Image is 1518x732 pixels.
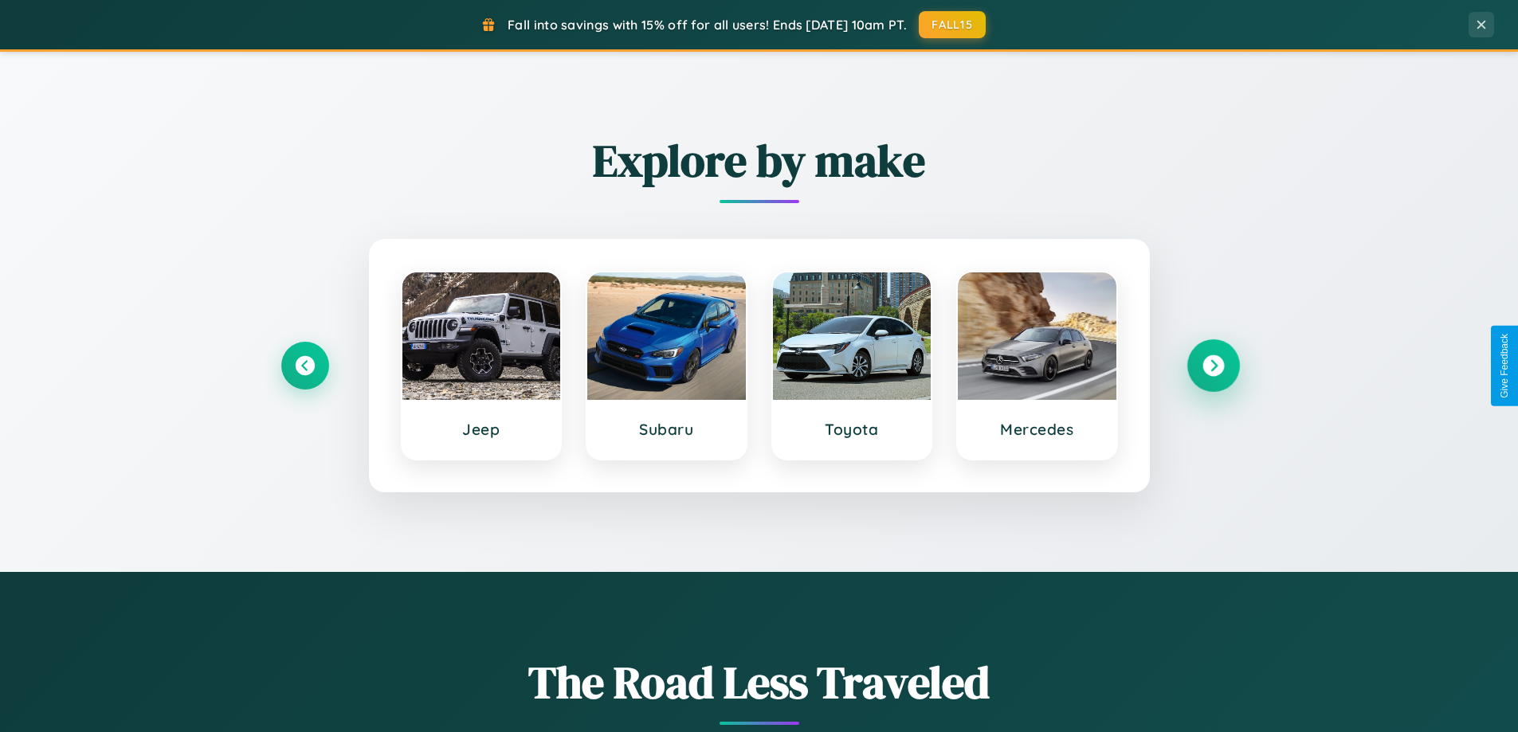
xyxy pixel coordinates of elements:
[1499,334,1510,398] div: Give Feedback
[281,130,1238,191] h2: Explore by make
[508,17,907,33] span: Fall into savings with 15% off for all users! Ends [DATE] 10am PT.
[789,420,916,439] h3: Toyota
[974,420,1100,439] h3: Mercedes
[281,652,1238,713] h1: The Road Less Traveled
[603,420,730,439] h3: Subaru
[418,420,545,439] h3: Jeep
[919,11,986,38] button: FALL15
